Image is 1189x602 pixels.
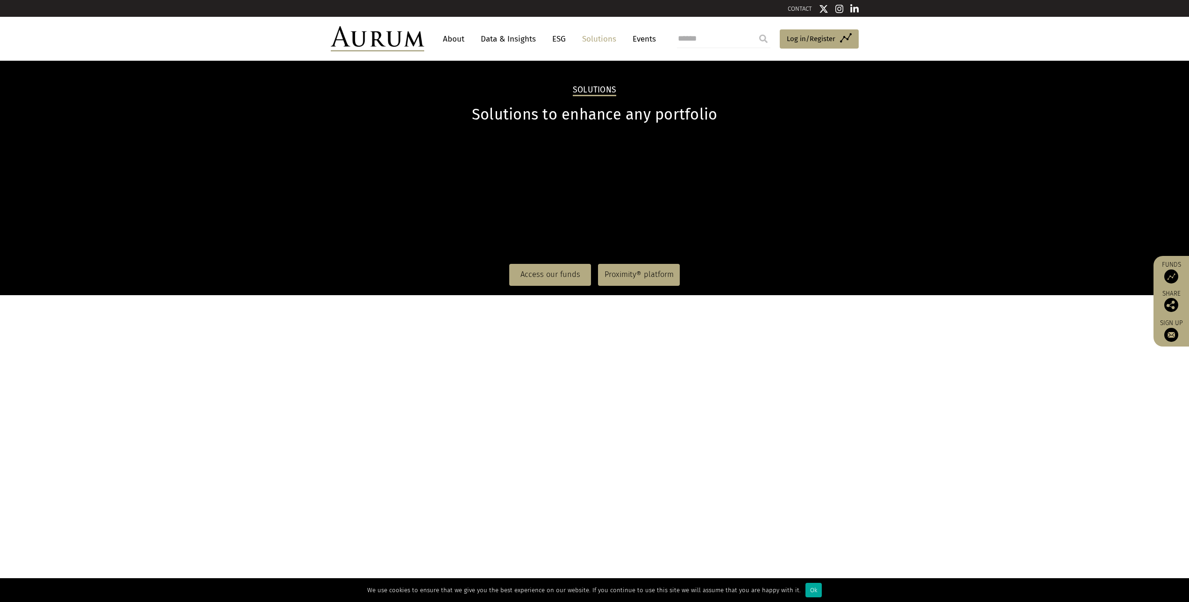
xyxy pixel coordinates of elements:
[1158,319,1184,342] a: Sign up
[573,85,616,96] h2: Solutions
[628,30,656,48] a: Events
[331,106,859,124] h1: Solutions to enhance any portfolio
[509,264,591,285] a: Access our funds
[788,5,812,12] a: CONTACT
[1164,298,1178,312] img: Share this post
[598,264,680,285] a: Proximity® platform
[1164,328,1178,342] img: Sign up to our newsletter
[835,4,844,14] img: Instagram icon
[1158,290,1184,312] div: Share
[1158,261,1184,283] a: Funds
[476,30,541,48] a: Data & Insights
[819,4,828,14] img: Twitter icon
[754,29,773,48] input: Submit
[787,33,835,44] span: Log in/Register
[438,30,469,48] a: About
[805,583,822,597] div: Ok
[331,26,424,51] img: Aurum
[780,29,859,49] a: Log in/Register
[577,30,621,48] a: Solutions
[548,30,570,48] a: ESG
[1164,269,1178,283] img: Access Funds
[850,4,859,14] img: Linkedin icon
